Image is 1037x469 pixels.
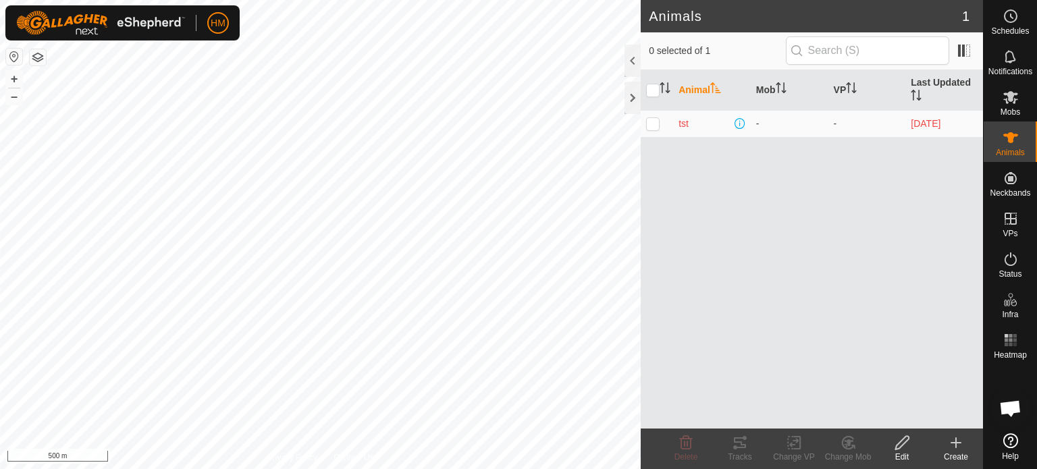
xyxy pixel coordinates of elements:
[649,44,785,58] span: 0 selected of 1
[786,36,949,65] input: Search (S)
[649,8,962,24] h2: Animals
[828,70,906,111] th: VP
[1003,229,1017,238] span: VPs
[6,88,22,105] button: –
[713,451,767,463] div: Tracks
[999,270,1021,278] span: Status
[16,11,185,35] img: Gallagher Logo
[267,451,318,464] a: Privacy Policy
[875,451,929,463] div: Edit
[991,27,1029,35] span: Schedules
[710,84,721,95] p-sorticon: Activate to sort
[990,189,1030,197] span: Neckbands
[990,388,1031,429] a: Open chat
[30,49,46,65] button: Map Layers
[984,428,1037,466] a: Help
[776,84,787,95] p-sorticon: Activate to sort
[929,451,983,463] div: Create
[911,92,922,103] p-sorticon: Activate to sort
[962,6,969,26] span: 1
[1002,310,1018,319] span: Infra
[767,451,821,463] div: Change VP
[751,70,828,111] th: Mob
[834,118,837,129] app-display-virtual-paddock-transition: -
[6,49,22,65] button: Reset Map
[756,117,823,131] div: -
[679,117,689,131] span: tst
[911,118,940,129] span: 18 Aug 2025, 7:41 pm
[905,70,983,111] th: Last Updated
[994,351,1027,359] span: Heatmap
[6,71,22,87] button: +
[1001,108,1020,116] span: Mobs
[211,16,225,30] span: HM
[846,84,857,95] p-sorticon: Activate to sort
[673,70,751,111] th: Animal
[821,451,875,463] div: Change Mob
[988,67,1032,76] span: Notifications
[660,84,670,95] p-sorticon: Activate to sort
[1002,452,1019,460] span: Help
[674,452,698,462] span: Delete
[334,451,373,464] a: Contact Us
[996,148,1025,157] span: Animals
